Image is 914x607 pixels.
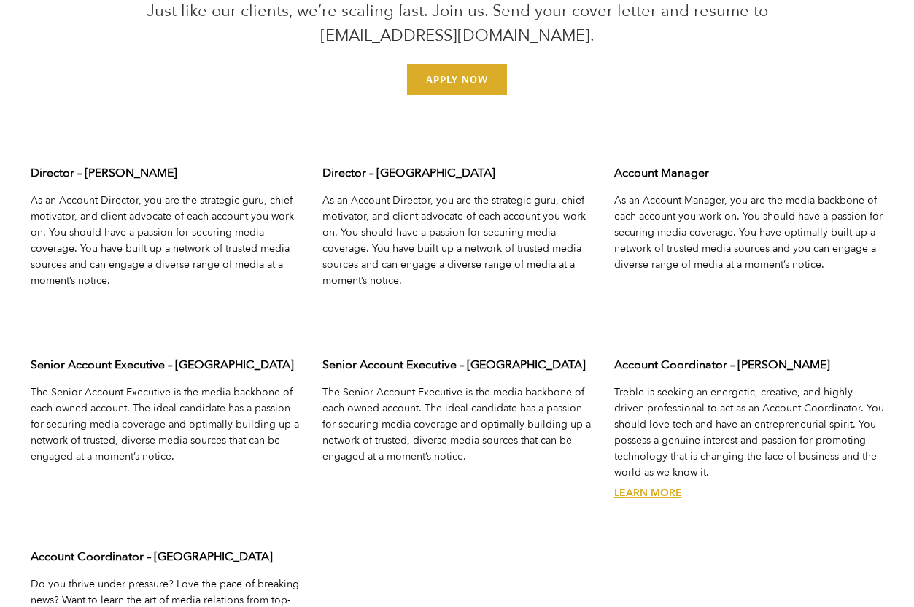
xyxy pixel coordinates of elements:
h3: Account Manager [614,165,884,181]
p: The Senior Account Executive is the media backbone of each owned account. The ideal candidate has... [322,384,592,465]
p: As an Account Director, you are the strategic guru, chief motivator, and client advocate of each ... [31,193,301,289]
h3: Director – [PERSON_NAME] [31,165,301,181]
p: The Senior Account Executive is the media backbone of each owned account. The ideal candidate has... [31,384,301,465]
h3: Director – [GEOGRAPHIC_DATA] [322,165,592,181]
a: Account Coordinator – Austin [614,486,682,500]
h3: Account Coordinator – [GEOGRAPHIC_DATA] [31,549,301,565]
p: As an Account Manager, you are the media backbone of each account you work on. You should have a ... [614,193,884,273]
h3: Senior Account Executive – [GEOGRAPHIC_DATA] [322,357,592,373]
a: Email us at jointheteam@treblepr.com [407,64,507,95]
p: As an Account Director, you are the strategic guru, chief motivator, and client advocate of each ... [322,193,592,289]
h3: Account Coordinator – [PERSON_NAME] [614,357,884,373]
p: Treble is seeking an energetic, creative, and highly driven professional to act as an Account Coo... [614,384,884,481]
h3: Senior Account Executive – [GEOGRAPHIC_DATA] [31,357,301,373]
